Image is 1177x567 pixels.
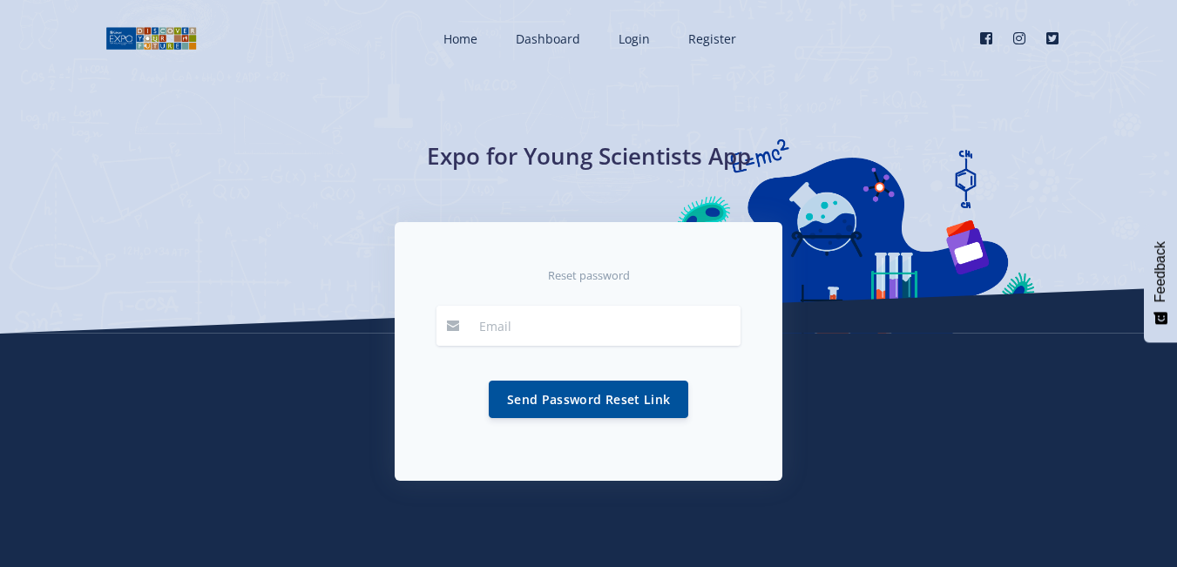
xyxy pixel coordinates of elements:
[498,16,594,62] a: Dashboard
[1153,241,1168,302] span: Feedback
[548,267,630,283] small: Reset password
[105,25,197,51] img: logo01.png
[1144,224,1177,342] button: Feedback - Show survey
[426,16,491,62] a: Home
[671,16,750,62] a: Register
[516,30,580,47] span: Dashboard
[688,30,736,47] span: Register
[489,381,688,418] button: Send Password Reset Link
[271,139,907,173] h1: Expo for Young Scientists App
[443,30,477,47] span: Home
[601,16,664,62] a: Login
[619,30,650,47] span: Login
[469,306,741,346] input: Email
